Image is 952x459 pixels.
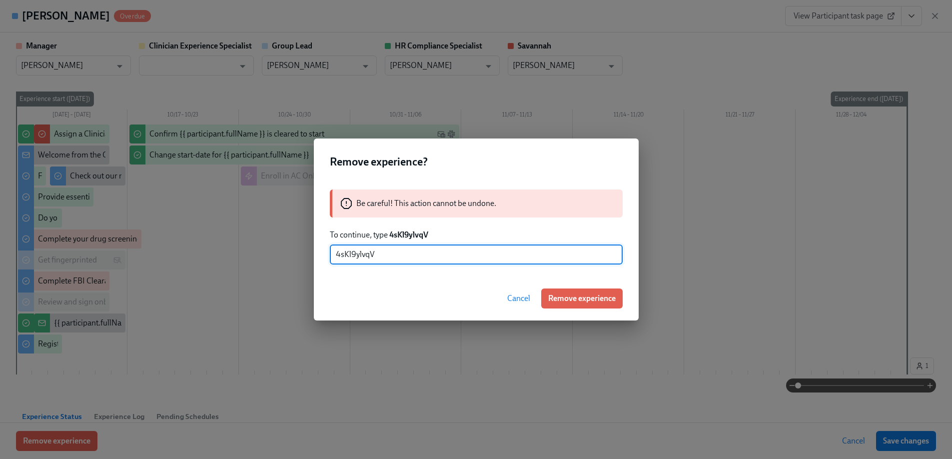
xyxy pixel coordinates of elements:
[541,288,623,308] button: Remove experience
[500,288,537,308] button: Cancel
[330,154,623,169] h2: Remove experience?
[330,229,623,240] p: To continue, type
[356,198,496,209] p: Be careful! This action cannot be undone.
[548,293,616,303] span: Remove experience
[507,293,530,303] span: Cancel
[389,230,428,239] strong: 4sKl9ylvqV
